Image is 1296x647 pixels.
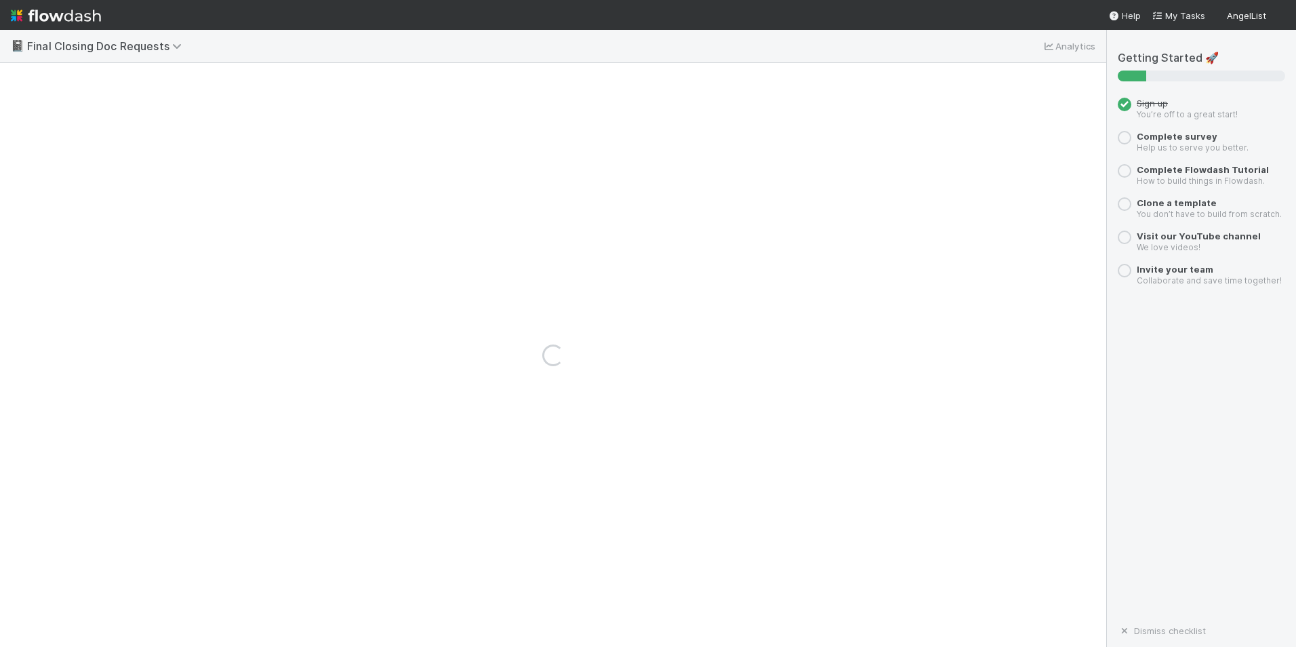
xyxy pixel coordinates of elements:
[27,39,188,53] span: Final Closing Doc Requests
[1137,197,1217,208] a: Clone a template
[1227,10,1266,21] span: AngelList
[1137,98,1168,109] span: Sign up
[11,4,101,27] img: logo-inverted-e16ddd16eac7371096b0.svg
[1108,9,1141,22] div: Help
[1118,52,1285,65] h5: Getting Started 🚀
[1118,625,1206,636] a: Dismiss checklist
[1152,9,1205,22] a: My Tasks
[1137,264,1213,275] a: Invite your team
[1137,109,1238,119] small: You’re off to a great start!
[1137,242,1200,252] small: We love videos!
[1137,164,1269,175] a: Complete Flowdash Tutorial
[1152,10,1205,21] span: My Tasks
[1137,209,1282,219] small: You don’t have to build from scratch.
[1137,142,1249,153] small: Help us to serve you better.
[1137,131,1217,142] a: Complete survey
[1272,9,1285,23] img: avatar_7d33b4c2-6dd7-4bf3-9761-6f087fa0f5c6.png
[1137,231,1261,241] a: Visit our YouTube channel
[1137,176,1265,186] small: How to build things in Flowdash.
[1042,38,1095,54] a: Analytics
[1137,275,1282,286] small: Collaborate and save time together!
[11,40,24,52] span: 📓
